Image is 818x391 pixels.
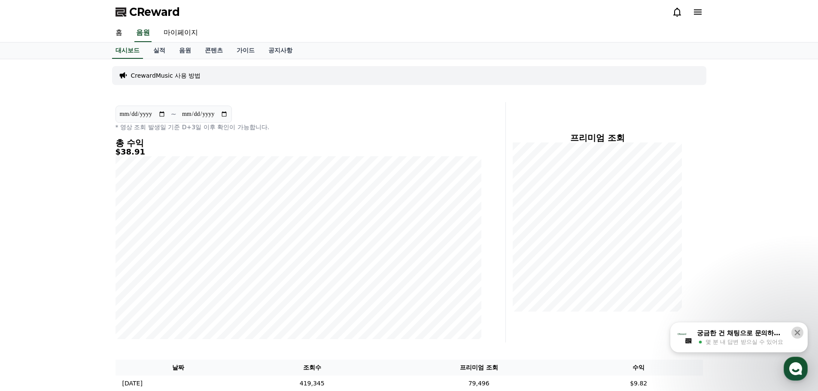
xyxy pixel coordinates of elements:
p: ~ [171,109,176,119]
a: 설정 [111,272,165,294]
h5: $38.91 [116,148,481,156]
p: * 영상 조회 발생일 기준 D+3일 이후 확인이 가능합니다. [116,123,481,131]
span: 설정 [133,285,143,292]
a: 홈 [109,24,129,42]
a: 콘텐츠 [198,42,230,59]
th: 조회수 [241,360,383,376]
span: CReward [129,5,180,19]
a: 홈 [3,272,57,294]
a: 가이드 [230,42,262,59]
h4: 총 수익 [116,138,481,148]
a: 대시보드 [112,42,143,59]
a: 음원 [134,24,152,42]
a: CReward [116,5,180,19]
h4: 프리미엄 조회 [513,133,682,142]
th: 수익 [575,360,703,376]
a: 음원 [172,42,198,59]
a: CrewardMusic 사용 방법 [131,71,201,80]
a: 대화 [57,272,111,294]
span: 홈 [27,285,32,292]
th: 프리미엄 조회 [383,360,575,376]
p: [DATE] [122,379,143,388]
span: 대화 [79,285,89,292]
a: 마이페이지 [157,24,205,42]
a: 실적 [146,42,172,59]
a: 공지사항 [262,42,299,59]
th: 날짜 [116,360,241,376]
